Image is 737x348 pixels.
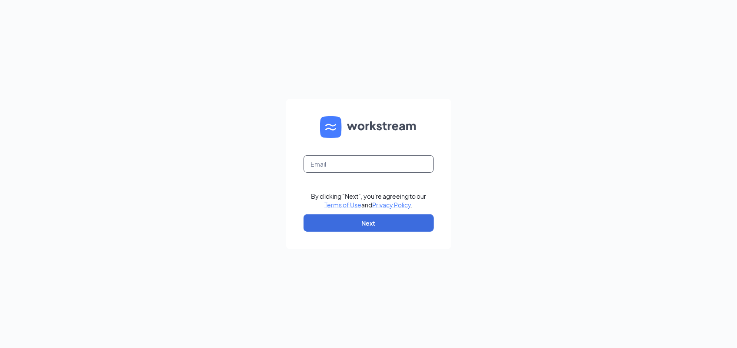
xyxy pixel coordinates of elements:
input: Email [304,155,434,173]
button: Next [304,214,434,232]
img: WS logo and Workstream text [320,116,417,138]
a: Privacy Policy [372,201,411,209]
a: Terms of Use [324,201,361,209]
div: By clicking "Next", you're agreeing to our and . [311,192,426,209]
